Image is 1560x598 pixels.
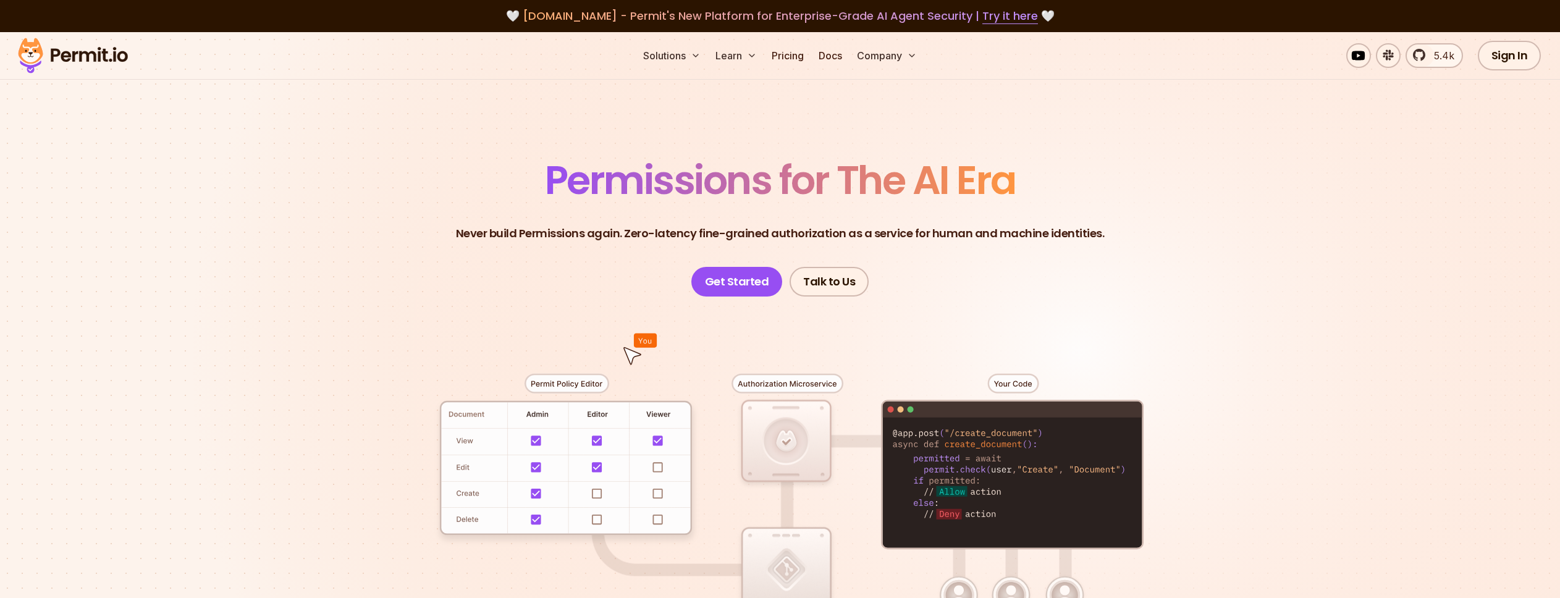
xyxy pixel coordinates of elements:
button: Company [852,43,922,68]
button: Learn [710,43,762,68]
div: 🤍 🤍 [30,7,1530,25]
a: Talk to Us [790,267,869,297]
button: Solutions [638,43,706,68]
span: 5.4k [1427,48,1454,63]
a: Docs [814,43,847,68]
span: Permissions for The AI Era [545,153,1016,208]
a: Pricing [767,43,809,68]
span: [DOMAIN_NAME] - Permit's New Platform for Enterprise-Grade AI Agent Security | [523,8,1038,23]
p: Never build Permissions again. Zero-latency fine-grained authorization as a service for human and... [456,225,1105,242]
a: Try it here [982,8,1038,24]
img: Permit logo [12,35,133,77]
a: Get Started [691,267,783,297]
a: Sign In [1478,41,1541,70]
a: 5.4k [1406,43,1463,68]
